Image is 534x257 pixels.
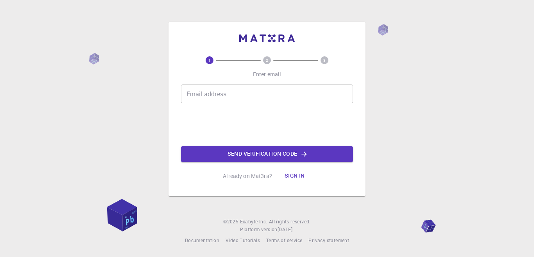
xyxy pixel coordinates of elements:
[253,70,281,78] p: Enter email
[226,237,260,243] span: Video Tutorials
[240,226,277,234] span: Platform version
[223,218,240,226] span: © 2025
[278,226,294,232] span: [DATE] .
[308,237,349,243] span: Privacy statement
[266,237,302,244] a: Terms of service
[185,237,219,243] span: Documentation
[208,110,326,140] iframe: reCAPTCHA
[308,237,349,244] a: Privacy statement
[240,218,267,226] a: Exabyte Inc.
[181,146,353,162] button: Send verification code
[278,168,311,184] button: Sign in
[226,237,260,244] a: Video Tutorials
[240,218,267,225] span: Exabyte Inc.
[323,58,326,63] text: 3
[278,226,294,234] a: [DATE].
[185,237,219,244] a: Documentation
[208,58,211,63] text: 1
[223,172,272,180] p: Already on Mat3ra?
[266,237,302,243] span: Terms of service
[269,218,311,226] span: All rights reserved.
[266,58,268,63] text: 2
